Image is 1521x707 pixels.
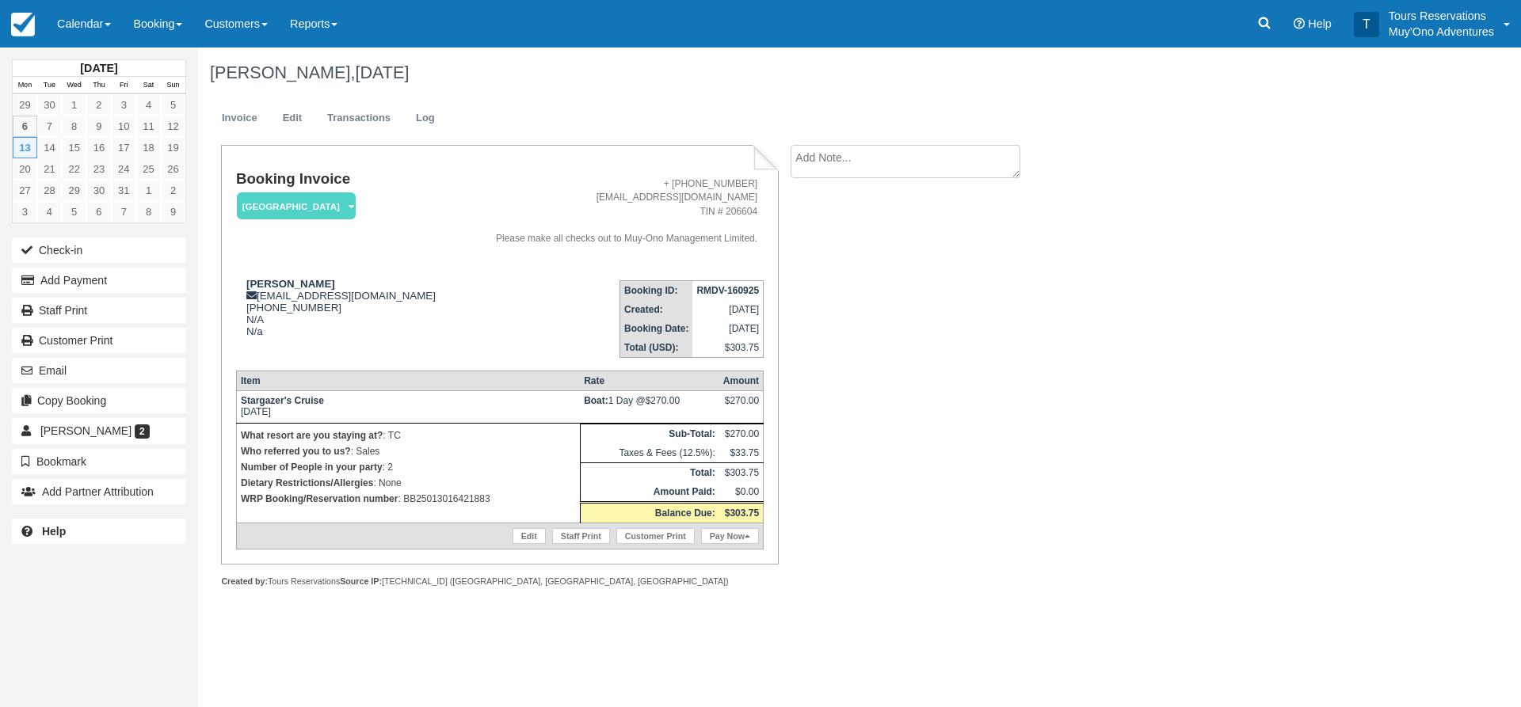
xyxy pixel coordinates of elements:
[552,528,610,544] a: Staff Print
[62,94,86,116] a: 1
[616,528,695,544] a: Customer Print
[12,328,186,353] a: Customer Print
[210,63,1327,82] h1: [PERSON_NAME],
[62,77,86,94] th: Wed
[580,462,719,482] th: Total:
[112,94,136,116] a: 3
[86,94,111,116] a: 2
[236,171,459,188] h1: Booking Invoice
[161,201,185,222] a: 9
[580,424,719,443] th: Sub-Total:
[692,319,763,338] td: [DATE]
[37,137,62,158] a: 14
[37,77,62,94] th: Tue
[40,424,132,437] span: [PERSON_NAME]
[62,116,86,137] a: 8
[13,94,37,116] a: 29
[12,388,186,413] button: Copy Booking
[241,493,398,504] strong: WRP Booking/Reservation number
[236,192,350,221] a: [GEOGRAPHIC_DATA]
[580,482,719,503] th: Amount Paid:
[80,62,117,74] strong: [DATE]
[241,443,576,459] p: : Sales
[701,528,759,544] a: Pay Now
[11,13,35,36] img: checkfront-main-nav-mini-logo.png
[13,116,37,137] a: 6
[340,576,382,586] strong: Source IP:
[13,158,37,180] a: 20
[161,77,185,94] th: Sun
[12,238,186,263] button: Check-in
[62,180,86,201] a: 29
[719,424,764,443] td: $270.00
[241,475,576,491] p: : None
[719,443,764,463] td: $33.75
[37,201,62,222] a: 4
[210,103,269,134] a: Invoice
[86,116,111,137] a: 9
[465,177,758,245] address: + [PHONE_NUMBER] [EMAIL_ADDRESS][DOMAIN_NAME] TIN # 206604 Please make all checks out to Muy-Ono ...
[62,201,86,222] a: 5
[12,298,186,323] a: Staff Print
[241,395,324,406] strong: Stargazer's Cruise
[1354,12,1379,37] div: T
[112,116,136,137] a: 10
[620,338,693,358] th: Total (USD):
[241,477,373,488] strong: Dietary Restrictions/Allergies
[696,285,759,296] strong: RMDV-160925
[112,137,136,158] a: 17
[161,94,185,116] a: 5
[136,201,161,222] a: 8
[580,390,719,423] td: 1 Day @
[1308,17,1332,30] span: Help
[241,430,383,441] strong: What resort are you staying at?
[1389,24,1494,40] p: Muy'Ono Adventures
[86,137,111,158] a: 16
[1389,8,1494,24] p: Tours Reservations
[584,395,608,406] strong: Boat
[13,201,37,222] a: 3
[13,137,37,158] a: 13
[37,180,62,201] a: 28
[723,395,759,419] div: $270.00
[236,371,580,390] th: Item
[355,63,409,82] span: [DATE]
[112,158,136,180] a: 24
[580,371,719,390] th: Rate
[136,77,161,94] th: Sat
[136,158,161,180] a: 25
[719,482,764,503] td: $0.00
[725,507,759,519] strong: $303.75
[241,462,383,473] strong: Number of People in your party
[37,94,62,116] a: 30
[620,280,693,300] th: Booking ID:
[161,137,185,158] a: 19
[12,519,186,544] a: Help
[580,443,719,463] td: Taxes & Fees (12.5%):
[221,576,268,586] strong: Created by:
[86,158,111,180] a: 23
[86,201,111,222] a: 6
[62,137,86,158] a: 15
[136,94,161,116] a: 4
[1294,18,1305,29] i: Help
[241,459,576,475] p: : 2
[315,103,402,134] a: Transactions
[271,103,314,134] a: Edit
[112,201,136,222] a: 7
[37,158,62,180] a: 21
[12,358,186,383] button: Email
[37,116,62,137] a: 7
[241,446,351,457] strong: Who referred you to us?
[241,428,576,443] p: : TC
[221,576,778,587] div: Tours Reservations [TECHNICAL_ID] ([GEOGRAPHIC_DATA], [GEOGRAPHIC_DATA], [GEOGRAPHIC_DATA])
[236,278,459,357] div: [EMAIL_ADDRESS][DOMAIN_NAME] [PHONE_NUMBER] N/A N/a
[135,424,150,439] span: 2
[236,390,580,423] td: [DATE]
[112,77,136,94] th: Fri
[620,319,693,338] th: Booking Date:
[12,449,186,474] button: Bookmark
[161,116,185,137] a: 12
[62,158,86,180] a: 22
[12,418,186,443] a: [PERSON_NAME] 2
